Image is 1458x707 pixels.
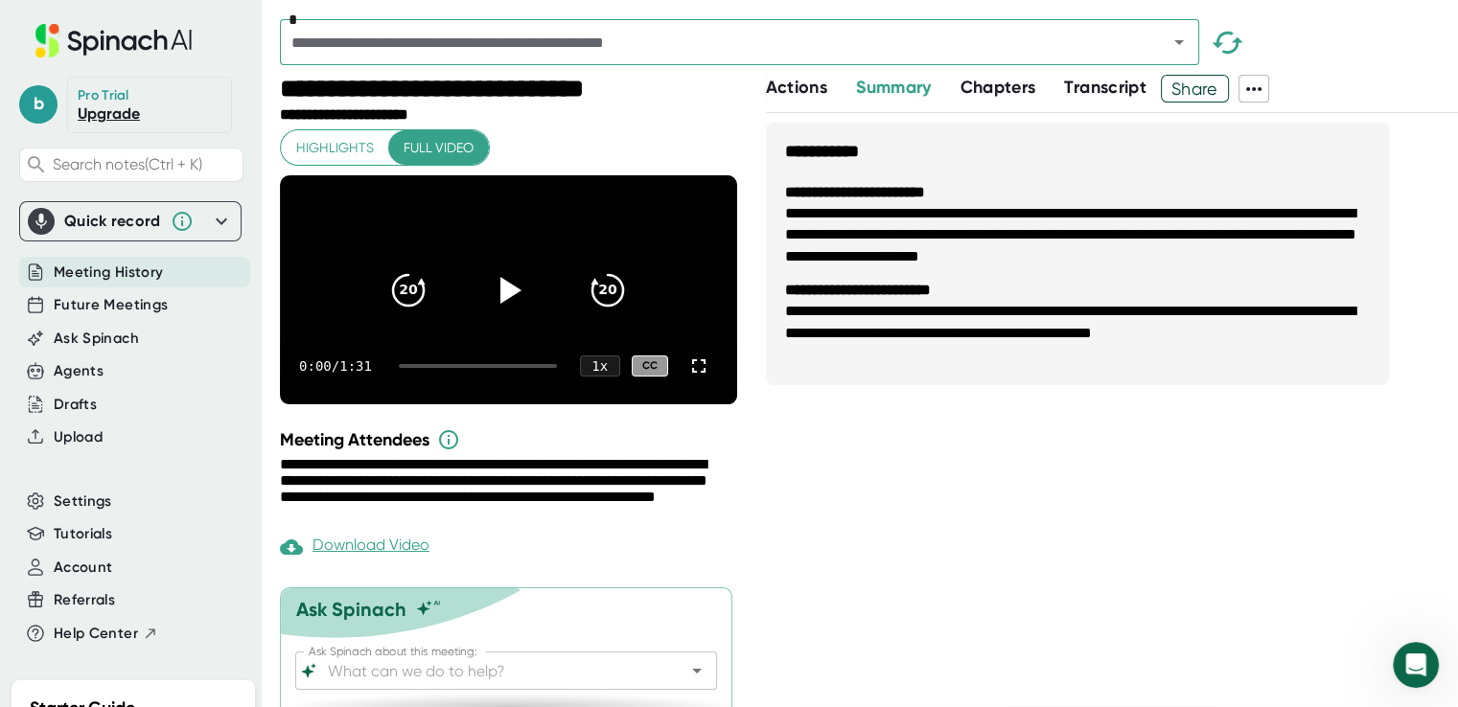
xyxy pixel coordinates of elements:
button: Share [1161,75,1229,103]
button: Upload [54,426,103,448]
button: Ask Spinach [54,328,139,350]
span: Highlights [296,136,374,160]
button: Tutorials [54,523,112,545]
button: Highlights [281,130,389,166]
span: Full video [404,136,474,160]
div: Meeting Attendees [280,428,742,451]
button: Drafts [54,394,97,416]
button: Account [54,557,112,579]
button: Agents [54,360,104,382]
a: Upgrade [78,104,140,123]
div: Quick record [28,202,233,240]
button: Referrals [54,589,115,611]
div: Paid feature [280,536,429,559]
div: 1 x [580,355,620,376]
span: Share [1162,72,1228,105]
button: Chapters [960,75,1036,101]
div: Ask Spinach [296,598,406,621]
div: 0:00 / 1:31 [299,358,376,374]
button: Summary [856,75,931,101]
button: Actions [766,75,827,101]
button: Help Center [54,623,158,645]
button: Open [683,657,710,684]
span: Summary [856,77,931,98]
span: Chapters [960,77,1036,98]
button: Full video [388,130,489,166]
div: CC [632,355,668,377]
button: Settings [54,490,112,513]
div: Pro Trial [78,87,132,104]
iframe: Intercom live chat [1393,642,1439,688]
span: Help Center [54,623,138,645]
button: Transcript [1064,75,1146,101]
span: Actions [766,77,827,98]
input: What can we do to help? [324,657,655,684]
button: Future Meetings [54,294,168,316]
button: Meeting History [54,262,163,284]
span: Search notes (Ctrl + K) [53,155,202,173]
button: Open [1166,29,1192,56]
div: Quick record [64,212,161,231]
span: b [19,85,58,124]
span: Transcript [1064,77,1146,98]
